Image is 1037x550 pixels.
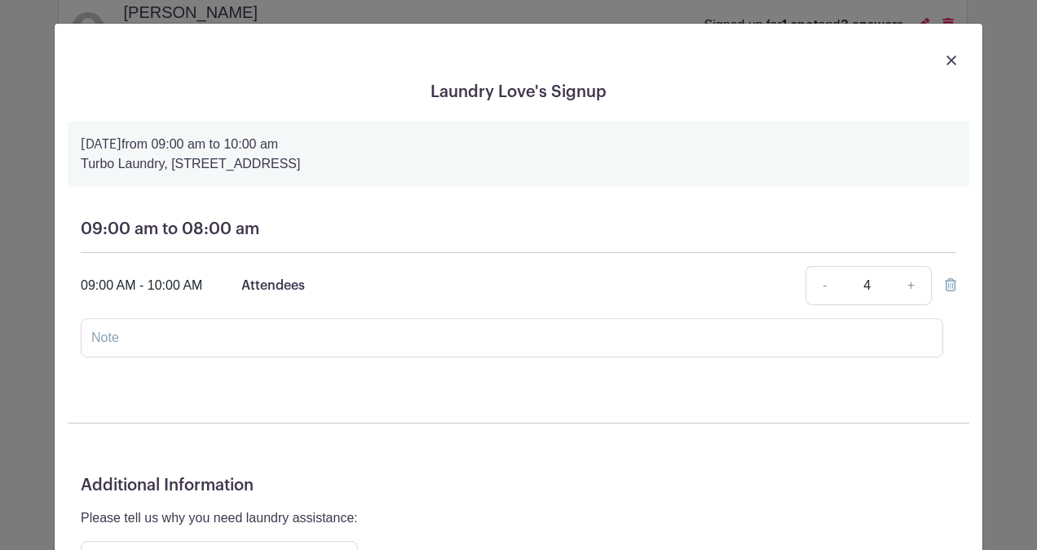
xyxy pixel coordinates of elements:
h5: 09:00 am to 08:00 am [81,220,956,239]
p: Turbo Laundry, [STREET_ADDRESS] [81,154,956,174]
p: Attendees [241,276,305,295]
p: Please tell us why you need laundry assistance: [81,508,358,528]
p: from 09:00 am to 10:00 am [81,135,956,154]
h5: Laundry Love's Signup [68,82,969,102]
img: close_button-5f87c8562297e5c2d7936805f587ecaba9071eb48480494691a3f1689db116b3.svg [947,55,956,65]
a: + [891,266,932,305]
h5: Additional Information [81,476,956,495]
a: - [805,266,843,305]
input: Note [81,318,943,357]
div: 09:00 AM - 10:00 AM [81,276,202,295]
strong: [DATE] [81,138,121,151]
